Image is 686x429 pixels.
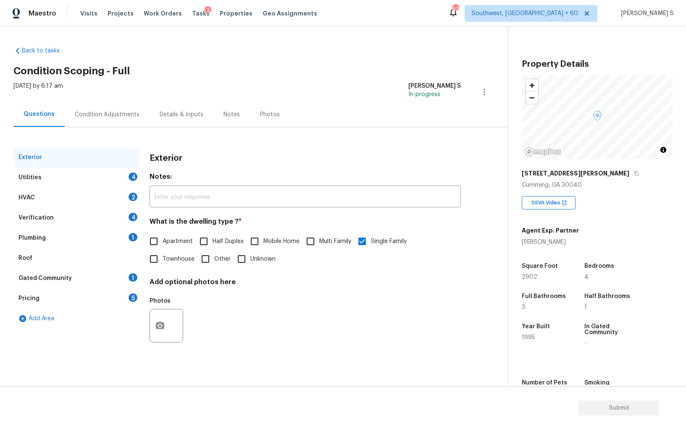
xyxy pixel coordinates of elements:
div: 1 [129,233,137,241]
div: 1 [129,273,137,282]
span: Townhouse [163,255,194,264]
span: Projects [108,9,134,18]
div: [PERSON_NAME] S [408,82,461,90]
button: Toggle attribution [658,145,668,155]
div: 2 [129,193,137,201]
span: Southwest, [GEOGRAPHIC_DATA] + 60 [472,9,578,18]
h2: Condition Scoping - Full [13,67,508,75]
span: Tasks [192,10,210,16]
h5: Smoking [584,380,610,386]
span: Single Family [371,237,407,246]
span: In-progress [408,92,440,97]
div: Details & Inputs [160,110,203,119]
div: Questions [24,110,55,118]
div: Map marker [593,111,602,124]
span: [PERSON_NAME] S [618,9,673,18]
div: 3 [205,6,211,15]
span: Toggle attribution [661,145,666,154]
h3: Exterior [150,154,182,162]
div: Cumming, GA 30040 [522,181,673,189]
div: Utilities [18,173,42,182]
a: Mapbox homepage [524,147,561,157]
span: Multi Family [319,237,351,246]
button: Zoom out [526,92,538,104]
div: Pricing [18,294,39,303]
h5: Agent Exp. Partner [522,226,579,235]
div: 5 [129,293,137,302]
div: Exterior [18,153,42,162]
span: 2902 [522,274,537,280]
h5: Year Built [522,324,550,330]
span: Unknown [250,255,276,264]
canvas: Map [522,75,673,159]
div: Condition Adjustments [75,110,139,119]
div: [DATE] by 6:17 am [13,82,63,102]
a: Back to tasks [13,47,94,55]
h5: Full Bathrooms [522,293,566,299]
div: Verification [18,214,54,222]
span: 1 [584,304,587,310]
span: SSVA Video [531,199,564,207]
div: 4 [129,173,137,181]
div: HVAC [18,194,35,202]
span: 3 [522,304,525,310]
span: Half Duplex [213,237,244,246]
button: Copy Address [633,170,640,177]
div: [PERSON_NAME] [522,238,579,246]
h5: In Gated Community [584,324,631,335]
div: Roof [18,254,32,262]
span: 1995 [522,335,535,340]
input: Enter your response [150,188,461,207]
h5: Number of Pets [522,380,567,386]
div: Photos [260,110,280,119]
h4: What is the dwelling type ? [150,217,461,229]
div: 676 [452,5,458,13]
span: Properties [220,9,252,18]
div: 4 [129,213,137,221]
h4: Add optional photos here [150,278,461,290]
span: - [584,340,586,346]
span: 4 [584,274,589,280]
h3: Property Details [522,60,673,68]
h5: Half Bathrooms [584,293,630,299]
span: Geo Assignments [263,9,317,18]
h5: [STREET_ADDRESS][PERSON_NAME] [522,169,629,178]
div: Add Area [13,309,139,329]
span: Other [214,255,231,264]
div: Gated Community [18,274,72,283]
button: Zoom in [526,79,538,92]
div: Notes [223,110,240,119]
img: Open In New Icon [561,200,567,206]
div: Plumbing [18,234,46,242]
span: Maestro [29,9,56,18]
h5: Photos [150,298,171,304]
span: Visits [80,9,97,18]
div: SSVA Video [522,196,576,209]
span: Mobile Home [263,237,300,246]
h5: Square Foot [522,263,558,269]
span: Apartment [163,237,193,246]
span: Work Orders [144,9,182,18]
h5: Bedrooms [584,263,614,269]
h4: Notes: [150,173,461,184]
